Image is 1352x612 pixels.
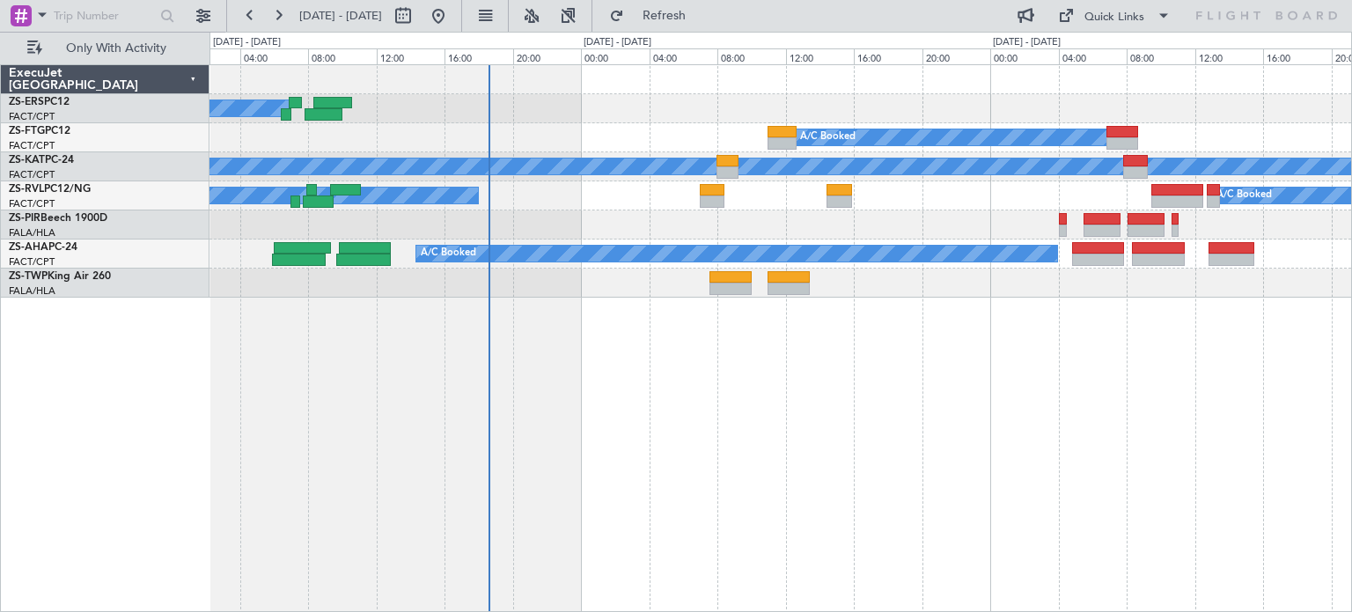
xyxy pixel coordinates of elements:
a: FALA/HLA [9,226,55,240]
a: FALA/HLA [9,284,55,298]
div: 08:00 [308,48,376,64]
a: ZS-FTGPC12 [9,126,70,136]
a: FACT/CPT [9,110,55,123]
div: [DATE] - [DATE] [584,35,651,50]
div: 12:00 [377,48,445,64]
a: ZS-RVLPC12/NG [9,184,91,195]
div: A/C Booked [800,124,856,151]
span: ZS-AHA [9,242,48,253]
a: ZS-KATPC-24 [9,155,74,166]
span: [DATE] - [DATE] [299,8,382,24]
span: Only With Activity [46,42,186,55]
div: A/C Booked [1216,182,1272,209]
div: 04:00 [240,48,308,64]
span: ZS-ERS [9,97,44,107]
div: 16:00 [854,48,922,64]
span: ZS-KAT [9,155,45,166]
span: ZS-PIR [9,213,40,224]
div: [DATE] - [DATE] [213,35,281,50]
div: 20:00 [513,48,581,64]
button: Quick Links [1049,2,1179,30]
div: 12:00 [786,48,854,64]
a: ZS-TWPKing Air 260 [9,271,111,282]
div: A/C Booked [421,240,476,267]
div: 04:00 [1059,48,1127,64]
button: Only With Activity [19,34,191,63]
a: FACT/CPT [9,197,55,210]
div: 04:00 [650,48,717,64]
div: 08:00 [717,48,785,64]
div: 20:00 [922,48,990,64]
div: 00:00 [990,48,1058,64]
span: Refresh [628,10,702,22]
input: Trip Number [54,3,155,29]
span: ZS-RVL [9,184,44,195]
a: FACT/CPT [9,139,55,152]
div: [DATE] - [DATE] [993,35,1061,50]
div: 00:00 [581,48,649,64]
span: ZS-FTG [9,126,45,136]
div: 16:00 [1263,48,1331,64]
div: 08:00 [1127,48,1194,64]
a: FACT/CPT [9,255,55,269]
div: 12:00 [1195,48,1263,64]
a: ZS-AHAPC-24 [9,242,77,253]
a: ZS-PIRBeech 1900D [9,213,107,224]
div: Quick Links [1084,9,1144,26]
span: ZS-TWP [9,271,48,282]
button: Refresh [601,2,707,30]
a: ZS-ERSPC12 [9,97,70,107]
a: FACT/CPT [9,168,55,181]
div: 16:00 [445,48,512,64]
